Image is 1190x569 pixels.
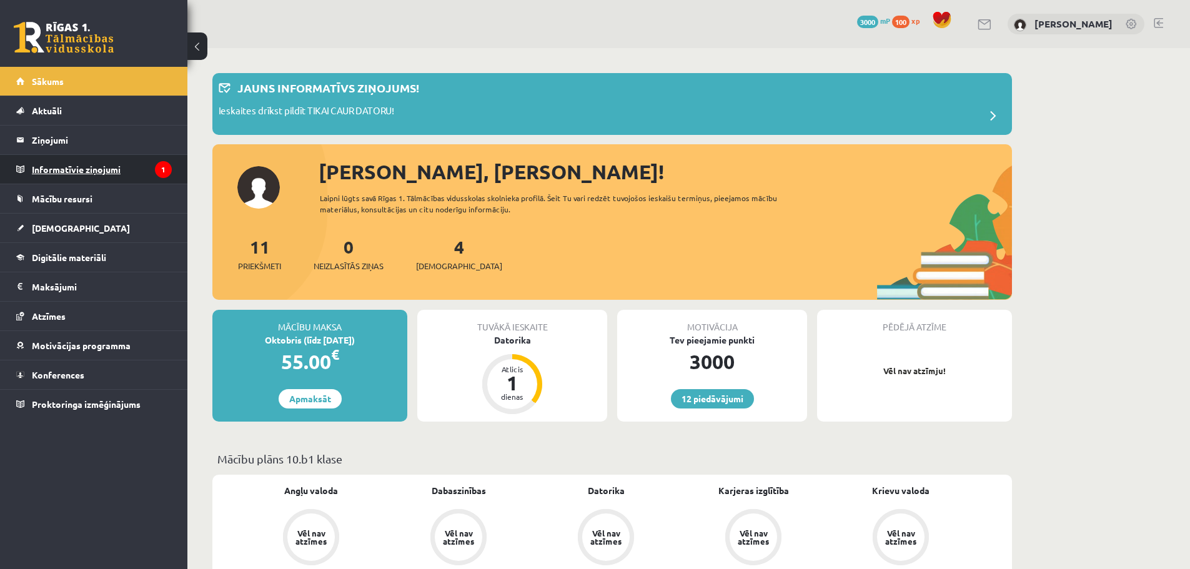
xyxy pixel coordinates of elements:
[212,310,407,334] div: Mācību maksa
[331,345,339,364] span: €
[827,509,974,568] a: Vēl nav atzīmes
[294,529,329,545] div: Vēl nav atzīmes
[857,16,878,28] span: 3000
[416,235,502,272] a: 4[DEMOGRAPHIC_DATA]
[617,334,807,347] div: Tev pieejamie punkti
[16,243,172,272] a: Digitālie materiāli
[417,334,607,347] div: Datorika
[217,450,1007,467] p: Mācību plāns 10.b1 klase
[588,484,625,497] a: Datorika
[16,302,172,330] a: Atzīmes
[32,193,92,204] span: Mācību resursi
[279,389,342,408] a: Apmaksāt
[718,484,789,497] a: Karjeras izglītība
[617,347,807,377] div: 3000
[212,334,407,347] div: Oktobris (līdz [DATE])
[32,398,141,410] span: Proktoringa izmēģinājums
[319,157,1012,187] div: [PERSON_NAME], [PERSON_NAME]!
[219,104,394,121] p: Ieskaites drīkst pildīt TIKAI CAUR DATORU!
[155,161,172,178] i: 1
[617,310,807,334] div: Motivācija
[14,22,114,53] a: Rīgas 1. Tālmācības vidusskola
[32,76,64,87] span: Sākums
[892,16,910,28] span: 100
[857,16,890,26] a: 3000 mP
[16,360,172,389] a: Konferences
[32,310,66,322] span: Atzīmes
[823,365,1006,377] p: Vēl nav atzīmju!
[32,369,84,380] span: Konferences
[493,373,531,393] div: 1
[32,272,172,301] legend: Maksājumi
[493,393,531,400] div: dienas
[32,126,172,154] legend: Ziņojumi
[588,529,623,545] div: Vēl nav atzīmes
[817,310,1012,334] div: Pēdējā atzīme
[237,509,385,568] a: Vēl nav atzīmes
[16,126,172,154] a: Ziņojumi
[671,389,754,408] a: 12 piedāvājumi
[237,79,419,96] p: Jauns informatīvs ziņojums!
[16,155,172,184] a: Informatīvie ziņojumi1
[16,214,172,242] a: [DEMOGRAPHIC_DATA]
[32,105,62,116] span: Aktuāli
[441,529,476,545] div: Vēl nav atzīmes
[16,67,172,96] a: Sākums
[16,96,172,125] a: Aktuāli
[385,509,532,568] a: Vēl nav atzīmes
[219,79,1006,129] a: Jauns informatīvs ziņojums! Ieskaites drīkst pildīt TIKAI CAUR DATORU!
[16,272,172,301] a: Maksājumi
[532,509,680,568] a: Vēl nav atzīmes
[238,260,281,272] span: Priekšmeti
[16,331,172,360] a: Motivācijas programma
[32,222,130,234] span: [DEMOGRAPHIC_DATA]
[32,340,131,351] span: Motivācijas programma
[872,484,930,497] a: Krievu valoda
[911,16,920,26] span: xp
[880,16,890,26] span: mP
[892,16,926,26] a: 100 xp
[32,252,106,263] span: Digitālie materiāli
[1014,19,1026,31] img: Dmitrijs Kolmakovs
[238,235,281,272] a: 11Priekšmeti
[16,184,172,213] a: Mācību resursi
[314,260,384,272] span: Neizlasītās ziņas
[320,192,800,215] div: Laipni lūgts savā Rīgas 1. Tālmācības vidusskolas skolnieka profilā. Šeit Tu vari redzēt tuvojošo...
[417,334,607,416] a: Datorika Atlicis 1 dienas
[32,155,172,184] legend: Informatīvie ziņojumi
[883,529,918,545] div: Vēl nav atzīmes
[493,365,531,373] div: Atlicis
[417,310,607,334] div: Tuvākā ieskaite
[432,484,486,497] a: Dabaszinības
[212,347,407,377] div: 55.00
[736,529,771,545] div: Vēl nav atzīmes
[284,484,338,497] a: Angļu valoda
[1034,17,1113,30] a: [PERSON_NAME]
[416,260,502,272] span: [DEMOGRAPHIC_DATA]
[16,390,172,418] a: Proktoringa izmēģinājums
[680,509,827,568] a: Vēl nav atzīmes
[314,235,384,272] a: 0Neizlasītās ziņas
